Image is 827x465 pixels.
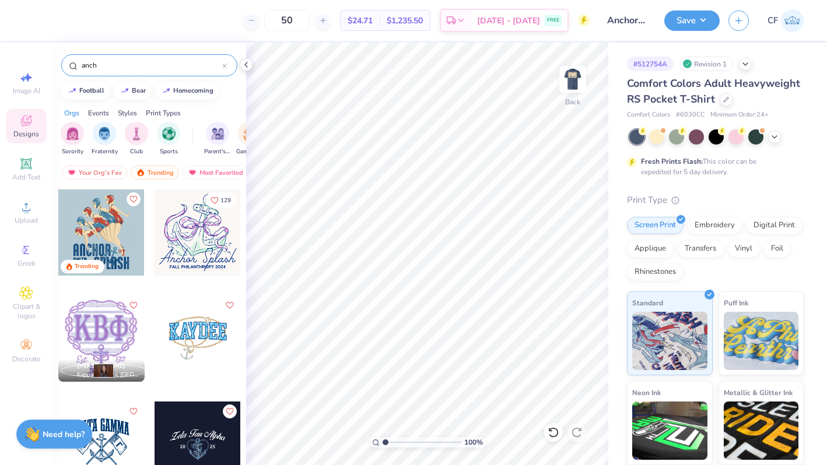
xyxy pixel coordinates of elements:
[204,122,231,156] div: filter for Parent's Weekend
[127,404,141,418] button: Like
[131,165,179,179] div: Trending
[627,217,684,234] div: Screen Print
[627,110,670,120] span: Comfort Colors
[6,302,47,320] span: Clipart & logos
[464,437,483,448] span: 100 %
[136,168,145,177] img: trending.gif
[679,57,733,71] div: Revision 1
[125,122,148,156] div: filter for Club
[98,127,111,140] img: Fraternity Image
[188,168,197,177] img: most_fav.gif
[204,122,231,156] button: filter button
[127,298,141,312] button: Like
[627,57,674,71] div: # 512754A
[132,87,146,94] div: bear
[75,262,99,271] div: Trending
[236,122,263,156] div: filter for Game Day
[641,156,784,177] div: This color can be expedited for 5 day delivery.
[768,9,804,32] a: CF
[724,312,799,370] img: Puff Ink
[155,82,219,100] button: homecoming
[15,216,38,225] span: Upload
[130,127,143,140] img: Club Image
[43,429,85,440] strong: Need help?
[62,147,83,156] span: Sorority
[220,198,231,203] span: 129
[173,87,213,94] div: homecoming
[183,165,248,179] div: Most Favorited
[205,192,236,208] button: Like
[223,404,237,418] button: Like
[632,401,707,460] img: Neon Ink
[92,122,118,156] button: filter button
[66,127,79,140] img: Sorority Image
[264,10,310,31] input: – –
[162,87,171,94] img: trend_line.gif
[92,147,118,156] span: Fraternity
[12,172,40,182] span: Add Text
[724,297,748,309] span: Puff Ink
[727,240,760,258] div: Vinyl
[710,110,769,120] span: Minimum Order: 24 +
[157,122,180,156] button: filter button
[162,127,176,140] img: Sports Image
[724,401,799,460] img: Metallic & Glitter Ink
[146,108,181,118] div: Print Types
[80,59,222,71] input: Try "Alpha"
[627,263,684,281] div: Rhinestones
[114,82,151,100] button: bear
[746,217,803,234] div: Digital Print
[547,16,559,24] span: FREE
[77,362,125,370] span: [PERSON_NAME]
[12,354,40,364] span: Decorate
[125,122,148,156] button: filter button
[348,15,373,27] span: $24.71
[120,87,129,94] img: trend_line.gif
[204,147,231,156] span: Parent's Weekend
[77,371,140,379] span: Kappa Beta Phi, [GEOGRAPHIC_DATA]
[243,127,257,140] img: Game Day Image
[632,312,707,370] img: Standard
[61,122,84,156] div: filter for Sorority
[724,386,793,399] span: Metallic & Glitter Ink
[157,122,180,156] div: filter for Sports
[561,68,584,91] img: Back
[92,122,118,156] div: filter for Fraternity
[236,147,263,156] span: Game Day
[127,192,141,206] button: Like
[763,240,791,258] div: Foil
[387,15,423,27] span: $1,235.50
[598,9,656,32] input: Untitled Design
[130,147,143,156] span: Club
[67,168,76,177] img: most_fav.gif
[236,122,263,156] button: filter button
[88,108,109,118] div: Events
[160,147,178,156] span: Sports
[676,110,705,120] span: # 6030CC
[223,298,237,312] button: Like
[768,14,778,27] span: CF
[64,108,79,118] div: Orgs
[627,193,804,207] div: Print Type
[68,87,77,94] img: trend_line.gif
[781,9,804,32] img: Cameryn Freeman
[211,127,225,140] img: Parent's Weekend Image
[677,240,724,258] div: Transfers
[632,386,661,399] span: Neon Ink
[13,129,39,139] span: Designs
[477,15,540,27] span: [DATE] - [DATE]
[565,97,580,107] div: Back
[627,240,674,258] div: Applique
[627,76,800,106] span: Comfort Colors Adult Heavyweight RS Pocket T-Shirt
[118,108,137,118] div: Styles
[13,86,40,96] span: Image AI
[641,157,703,166] strong: Fresh Prints Flash:
[61,82,110,100] button: football
[687,217,742,234] div: Embroidery
[79,87,104,94] div: football
[17,259,36,268] span: Greek
[61,122,84,156] button: filter button
[664,10,720,31] button: Save
[632,297,663,309] span: Standard
[62,165,127,179] div: Your Org's Fav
